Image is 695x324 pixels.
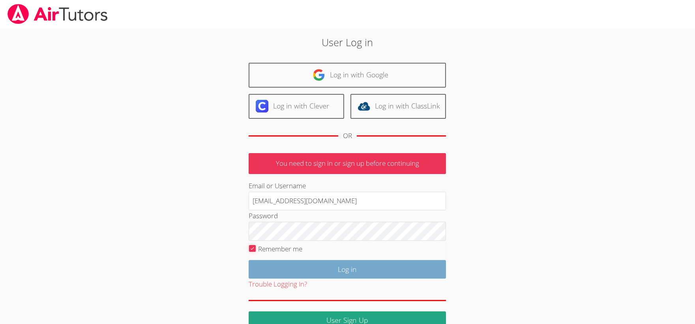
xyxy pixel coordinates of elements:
[350,94,446,119] a: Log in with ClassLink
[256,100,268,112] img: clever-logo-6eab21bc6e7a338710f1a6ff85c0baf02591cd810cc4098c63d3a4b26e2feb20.svg
[249,153,446,174] p: You need to sign in or sign up before continuing
[249,181,306,190] label: Email or Username
[249,279,307,290] button: Trouble Logging In?
[313,69,325,81] img: google-logo-50288ca7cdecda66e5e0955fdab243c47b7ad437acaf1139b6f446037453330a.svg
[249,260,446,279] input: Log in
[249,63,446,88] a: Log in with Google
[160,35,535,50] h2: User Log in
[7,4,109,24] img: airtutors_banner-c4298cdbf04f3fff15de1276eac7730deb9818008684d7c2e4769d2f7ddbe033.png
[343,130,352,142] div: OR
[249,94,344,119] a: Log in with Clever
[258,244,302,253] label: Remember me
[249,211,278,220] label: Password
[358,100,370,112] img: classlink-logo-d6bb404cc1216ec64c9a2012d9dc4662098be43eaf13dc465df04b49fa7ab582.svg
